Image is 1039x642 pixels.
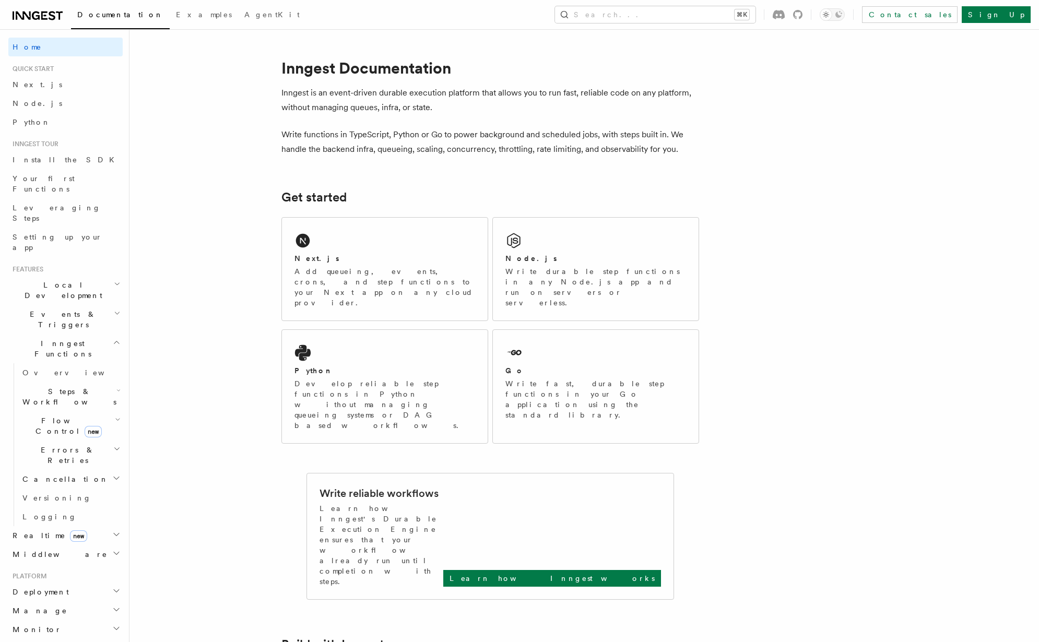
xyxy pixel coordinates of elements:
button: Toggle dark mode [820,8,845,21]
a: Get started [281,190,347,205]
span: Examples [176,10,232,19]
p: Write fast, durable step functions in your Go application using the standard library. [505,378,686,420]
a: PythonDevelop reliable step functions in Python without managing queueing systems or DAG based wo... [281,329,488,444]
p: Write functions in TypeScript, Python or Go to power background and scheduled jobs, with steps bu... [281,127,699,157]
h2: Node.js [505,253,557,264]
h1: Inngest Documentation [281,58,699,77]
span: AgentKit [244,10,300,19]
span: Local Development [8,280,114,301]
a: Contact sales [862,6,958,23]
a: Examples [170,3,238,28]
p: Inngest is an event-driven durable execution platform that allows you to run fast, reliable code ... [281,86,699,115]
button: Monitor [8,620,123,639]
span: Features [8,265,43,274]
p: Write durable step functions in any Node.js app and run on servers or serverless. [505,266,686,308]
h2: Python [294,365,333,376]
a: Home [8,38,123,56]
span: Errors & Retries [18,445,113,466]
button: Flow Controlnew [18,411,123,441]
a: Versioning [18,489,123,507]
span: Setting up your app [13,233,102,252]
div: Inngest Functions [8,363,123,526]
span: Overview [22,368,130,377]
button: Cancellation [18,470,123,489]
span: Your first Functions [13,174,75,193]
a: Leveraging Steps [8,198,123,228]
a: Install the SDK [8,150,123,169]
span: new [70,530,87,542]
span: Platform [8,572,47,580]
button: Manage [8,601,123,620]
a: Overview [18,363,123,382]
kbd: ⌘K [735,9,749,20]
span: Middleware [8,549,108,560]
button: Local Development [8,276,123,305]
span: Home [13,42,42,52]
span: Node.js [13,99,62,108]
p: Learn how Inngest works [450,573,655,584]
h2: Next.js [294,253,339,264]
span: Versioning [22,494,91,502]
span: Monitor [8,624,62,635]
h2: Go [505,365,524,376]
span: Next.js [13,80,62,89]
button: Middleware [8,545,123,564]
span: Quick start [8,65,54,73]
span: Install the SDK [13,156,121,164]
p: Add queueing, events, crons, and step functions to your Next app on any cloud provider. [294,266,475,308]
span: Inngest tour [8,140,58,148]
span: Leveraging Steps [13,204,101,222]
button: Steps & Workflows [18,382,123,411]
a: Documentation [71,3,170,29]
button: Search...⌘K [555,6,755,23]
a: Logging [18,507,123,526]
span: Logging [22,513,77,521]
button: Realtimenew [8,526,123,545]
button: Inngest Functions [8,334,123,363]
span: Documentation [77,10,163,19]
a: Node.js [8,94,123,113]
span: Inngest Functions [8,338,113,359]
span: Steps & Workflows [18,386,116,407]
h2: Write reliable workflows [320,486,439,501]
a: Learn how Inngest works [443,570,661,587]
a: Sign Up [962,6,1031,23]
span: Deployment [8,587,69,597]
p: Learn how Inngest's Durable Execution Engine ensures that your workflow already run until complet... [320,503,443,587]
a: GoWrite fast, durable step functions in your Go application using the standard library. [492,329,699,444]
a: Your first Functions [8,169,123,198]
button: Events & Triggers [8,305,123,334]
span: Events & Triggers [8,309,114,330]
span: Cancellation [18,474,109,484]
a: Setting up your app [8,228,123,257]
button: Errors & Retries [18,441,123,470]
a: Next.js [8,75,123,94]
a: Next.jsAdd queueing, events, crons, and step functions to your Next app on any cloud provider. [281,217,488,321]
p: Develop reliable step functions in Python without managing queueing systems or DAG based workflows. [294,378,475,431]
span: Realtime [8,530,87,541]
span: Manage [8,605,67,616]
span: new [85,426,102,437]
span: Flow Control [18,415,115,436]
button: Deployment [8,582,123,601]
a: Python [8,113,123,132]
a: Node.jsWrite durable step functions in any Node.js app and run on servers or serverless. [492,217,699,321]
span: Python [13,118,51,126]
a: AgentKit [238,3,306,28]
